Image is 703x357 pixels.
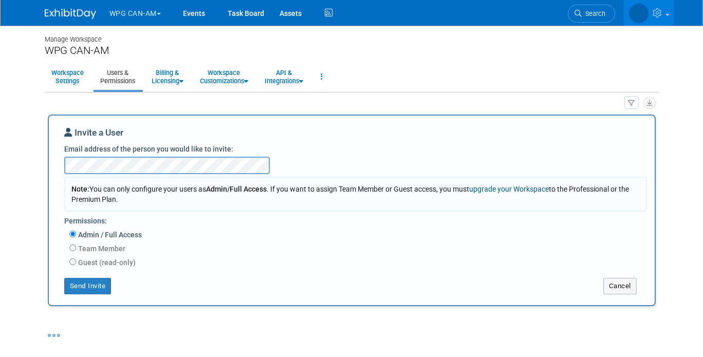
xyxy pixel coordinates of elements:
span: Admin/Full Access [206,185,267,193]
a: Search [568,5,615,23]
a: Users &Permissions [94,64,142,89]
a: Billing &Licensing [145,64,190,89]
button: Send Invite [64,278,112,294]
div: Manage Workspace [45,26,659,44]
a: API &Integrations [258,64,310,89]
span: Search [582,10,605,17]
label: Team Member [76,243,125,254]
span: Note: [71,185,89,193]
img: Todd Sterner [629,4,649,23]
div: Permissions: [64,212,647,229]
span: You can only configure your users as . If you want to assign Team Member or Guest access, you mus... [71,185,629,203]
a: WorkspaceCustomizations [193,64,255,89]
a: WorkspaceSettings [45,64,90,89]
label: Admin / Full Access [76,230,142,240]
div: Invite a User [64,126,639,144]
label: Email address of the person you would like to invite: [64,144,233,154]
a: upgrade your Workspace [469,185,549,193]
button: Cancel [603,278,637,294]
img: loading... [48,334,60,337]
label: Guest (read-only) [76,257,136,268]
img: ExhibitDay [45,9,96,19]
div: WPG CAN-AM [45,44,659,57]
